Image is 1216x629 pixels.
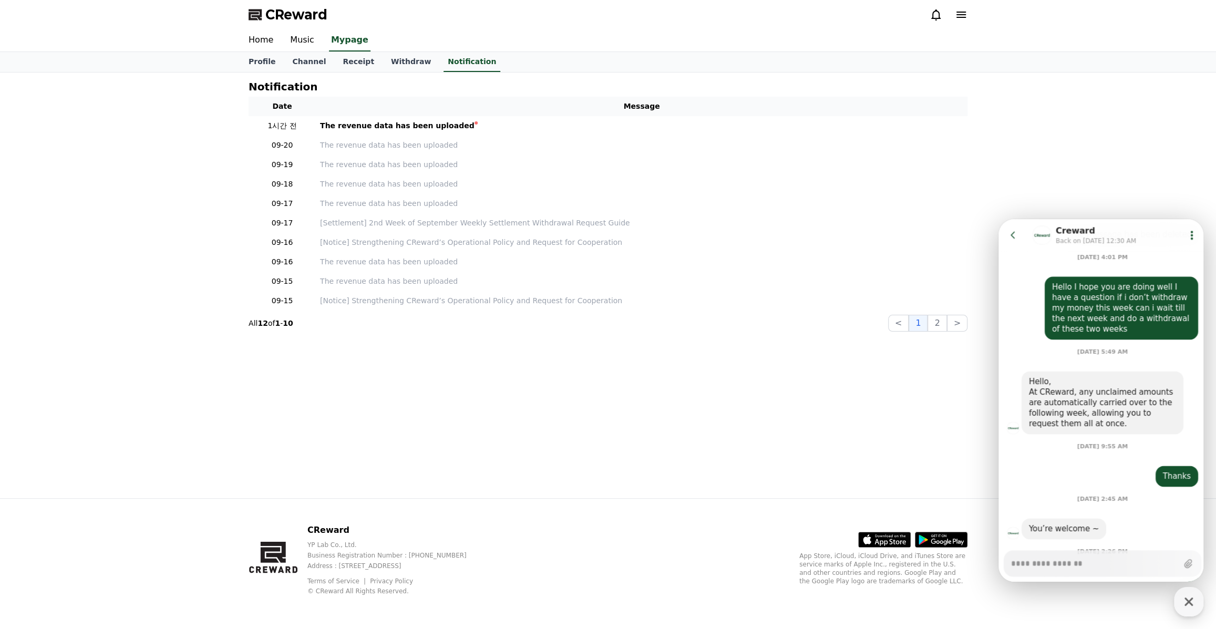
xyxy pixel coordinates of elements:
p: 09-17 [253,198,312,209]
p: 09-15 [253,276,312,287]
a: [Notice] Strengthening CReward’s Operational Policy and Request for Cooperation [320,237,963,248]
p: 09-16 [253,256,312,267]
p: Business Registration Number : [PHONE_NUMBER] [307,551,483,560]
a: The revenue data has been uploaded [320,140,963,151]
p: 1시간 전 [253,120,312,131]
a: Terms of Service [307,578,367,585]
a: Withdraw [383,52,439,72]
a: Privacy Policy [370,578,413,585]
a: Mypage [329,29,370,51]
p: 09-17 [253,218,312,229]
p: 09-15 [253,295,312,306]
a: The revenue data has been uploaded [320,179,963,190]
span: CReward [265,6,327,23]
button: 2 [928,315,946,332]
p: 09-19 [253,159,312,170]
a: The revenue data has been uploaded [320,256,963,267]
p: All of - [249,318,293,328]
p: 09-20 [253,140,312,151]
p: App Store, iCloud, iCloud Drive, and iTunes Store are service marks of Apple Inc., registered in ... [799,552,967,585]
a: The revenue data has been uploaded [320,276,963,287]
strong: 10 [283,319,293,327]
a: [Notice] Strengthening CReward’s Operational Policy and Request for Cooperation [320,295,963,306]
th: Date [249,97,316,116]
a: The revenue data has been uploaded [320,198,963,209]
a: Profile [240,52,284,72]
h4: Notification [249,81,317,92]
p: 09-18 [253,179,312,190]
button: < [888,315,909,332]
p: CReward [307,524,483,537]
iframe: Channel chat [998,219,1203,582]
a: Notification [444,52,500,72]
p: 09-16 [253,237,312,248]
a: The revenue data has been uploaded [320,159,963,170]
a: Music [282,29,323,51]
button: > [947,315,967,332]
strong: 1 [275,319,280,327]
div: The revenue data has been uploaded [320,120,475,131]
a: CReward [249,6,327,23]
a: Receipt [334,52,383,72]
a: [Settlement] 2nd Week of September Weekly Settlement Withdrawal Request Guide [320,218,963,229]
p: © CReward All Rights Reserved. [307,587,483,595]
p: Address : [STREET_ADDRESS] [307,562,483,570]
strong: 12 [257,319,267,327]
a: Channel [284,52,334,72]
a: The revenue data has been uploaded [320,120,963,131]
p: YP Lab Co., Ltd. [307,541,483,549]
th: Message [316,97,967,116]
button: 1 [909,315,928,332]
a: Home [240,29,282,51]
